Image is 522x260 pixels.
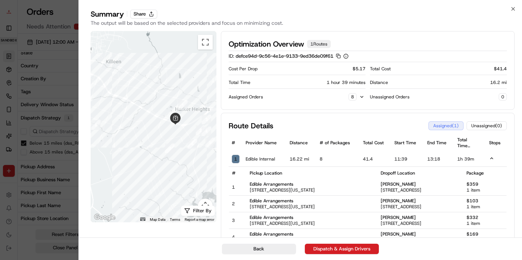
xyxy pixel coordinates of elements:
[202,115,211,124] div: 3
[467,181,478,187] span: $ 359
[394,140,421,146] span: Start Time
[181,206,215,216] button: Filter By
[229,229,247,246] td: 4
[290,156,314,162] span: 16.22 mi
[467,237,480,243] span: 1 item
[92,213,117,222] a: Open this area in Google Maps (opens a new window)
[381,231,416,237] span: [PERSON_NAME]
[170,217,180,222] a: Terms (opens in new tab)
[370,80,388,85] p: Distance
[378,167,464,179] th: Dropoff Location
[467,231,478,237] span: $ 169
[126,73,135,82] button: Start new chat
[25,78,94,84] div: We're available if you need us!
[7,108,13,114] div: 📗
[52,125,90,131] a: Powered byPylon
[305,244,379,254] button: Dispatch & Assign Drivers
[232,140,235,146] span: #
[150,217,165,222] button: Map Data
[427,140,451,146] span: End Time
[229,80,250,85] p: Total Time
[19,48,133,55] input: Got a question? Start typing here...
[381,215,416,220] span: [PERSON_NAME]
[428,121,464,130] button: Assigned(1)
[250,220,315,226] span: [STREET_ADDRESS][US_STATE]
[489,140,504,146] span: Stops
[165,143,175,153] div: 7
[91,120,101,130] div: 8
[4,104,60,118] a: 📗Knowledge Base
[360,152,391,167] td: 41.4
[229,179,247,196] td: 1
[25,71,121,78] div: Start new chat
[467,215,478,220] span: $ 332
[198,199,213,213] button: Map camera controls
[91,9,124,19] div: Summary
[247,167,378,179] th: Pickup Location
[381,204,421,210] span: [STREET_ADDRESS]
[60,104,122,118] a: 💻API Documentation
[499,93,507,101] div: 0
[391,152,424,167] td: 11:39
[7,71,21,84] img: 1736555255976-a54dd68f-1ca7-489b-9aae-adbdc363a1c4
[464,167,506,179] th: Package
[381,181,416,187] span: [PERSON_NAME]
[236,53,333,59] span: defce94d-9c56-4e1e-9133-9ed36de09f61
[381,237,421,243] span: [STREET_ADDRESS]
[229,53,234,59] span: ID:
[250,215,293,220] span: Edible Arrangements
[307,40,331,48] div: 1 Routes
[140,217,145,221] button: Keyboard shortcuts
[348,93,357,101] div: 8
[229,66,257,72] p: Cost Per Drop
[490,80,507,85] div: 16.2 mi
[250,198,293,204] span: Edible Arrangements
[92,213,117,222] img: Google
[363,140,388,146] span: Total Cost
[15,107,57,115] span: Knowledge Base
[70,107,119,115] span: API Documentation
[467,187,480,193] span: 1 item
[74,125,90,131] span: Pylon
[205,138,215,147] div: 5
[232,155,240,163] div: 1
[198,35,213,50] button: Toggle fullscreen view
[381,220,421,226] span: [STREET_ADDRESS]
[181,206,215,216] button: Filter By
[229,212,247,229] td: 3
[381,187,421,193] span: [STREET_ADDRESS]
[381,198,416,204] span: [PERSON_NAME]
[370,94,410,100] p: Unassigned Orders
[229,94,263,100] p: Assigned Orders
[353,66,366,72] p: $ 5.17
[424,152,454,167] td: 13:18
[250,187,315,193] span: [STREET_ADDRESS][US_STATE]
[246,156,284,162] span: Edible Internal
[91,19,510,27] div: The output will be based on the selected providers and focus on minimizing cost.
[229,167,247,179] th: #
[494,66,507,72] p: $ 41.4
[467,198,478,204] span: $ 103
[250,237,315,243] span: [STREET_ADDRESS][US_STATE]
[130,10,157,18] button: Share
[457,137,478,149] span: Total Time Formatted
[250,181,293,187] span: Edible Arrangements
[454,152,486,167] td: 1h 39m
[196,125,205,135] div: 2
[7,30,135,41] p: Welcome 👋
[202,126,211,136] div: 4
[250,231,293,237] span: Edible Arrangements
[229,196,247,212] td: 2
[467,204,480,210] span: 1 item
[246,140,284,146] span: Provider Name
[370,66,391,72] p: Total Cost
[185,217,214,222] a: Report a map error
[188,139,197,149] div: 6
[467,220,480,226] span: 1 item
[229,121,273,131] h2: Route Details
[250,204,315,210] span: [STREET_ADDRESS][US_STATE]
[327,80,366,85] div: 1 hour 39 minutes
[178,100,188,110] div: 1
[320,140,357,146] span: # of Packages
[290,140,314,146] span: Distance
